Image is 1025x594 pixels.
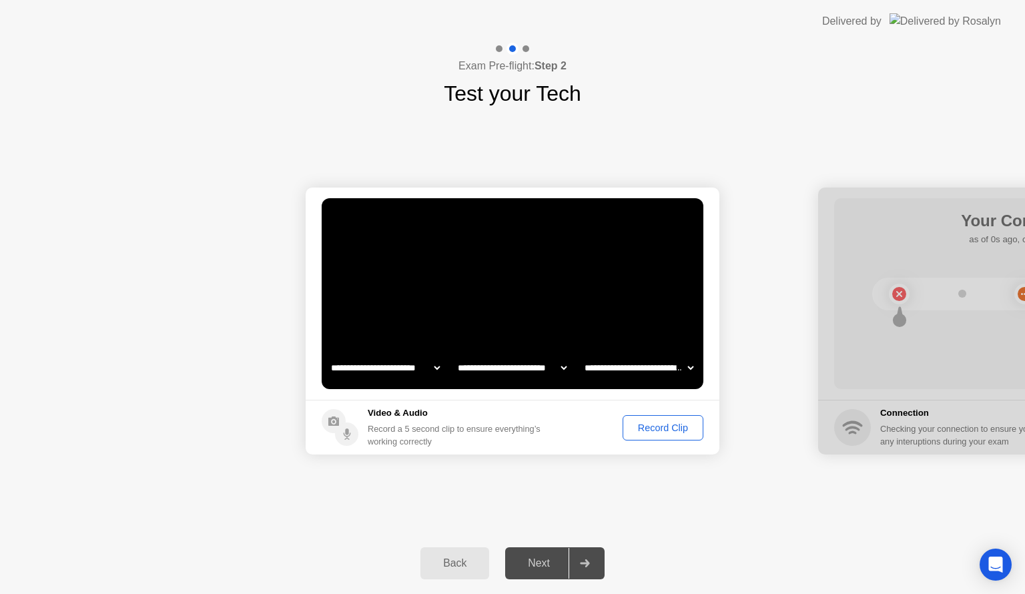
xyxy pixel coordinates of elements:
[444,77,581,109] h1: Test your Tech
[623,415,703,440] button: Record Clip
[420,547,489,579] button: Back
[505,547,605,579] button: Next
[980,549,1012,581] div: Open Intercom Messenger
[368,406,546,420] h5: Video & Audio
[424,557,485,569] div: Back
[535,60,567,71] b: Step 2
[509,557,569,569] div: Next
[582,354,696,381] select: Available microphones
[627,422,699,433] div: Record Clip
[368,422,546,448] div: Record a 5 second clip to ensure everything’s working correctly
[822,13,882,29] div: Delivered by
[890,13,1001,29] img: Delivered by Rosalyn
[328,354,442,381] select: Available cameras
[455,354,569,381] select: Available speakers
[458,58,567,74] h4: Exam Pre-flight:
